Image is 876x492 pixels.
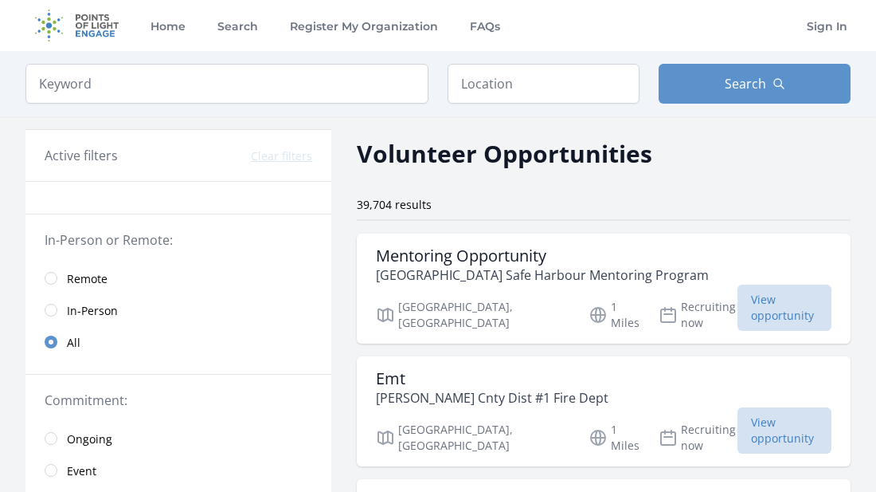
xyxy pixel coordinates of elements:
[45,146,118,165] h3: Active filters
[67,335,80,351] span: All
[376,299,569,331] p: [GEOGRAPHIC_DATA], [GEOGRAPHIC_DATA]
[67,431,112,447] span: Ongoing
[67,303,118,319] span: In-Person
[737,285,831,331] span: View opportunity
[376,266,709,285] p: [GEOGRAPHIC_DATA] Safe Harbour Mentoring Program
[25,294,331,326] a: In-Person
[251,148,312,164] button: Clear filters
[67,463,96,479] span: Event
[25,262,331,294] a: Remote
[737,407,831,454] span: View opportunity
[25,423,331,455] a: Ongoing
[357,234,851,344] a: Mentoring Opportunity [GEOGRAPHIC_DATA] Safe Harbour Mentoring Program [GEOGRAPHIC_DATA], [GEOGRA...
[376,388,608,407] p: [PERSON_NAME] Cnty Dist #1 Fire Dept
[376,369,608,388] h3: Emt
[357,136,652,171] h2: Volunteer Opportunities
[25,64,428,104] input: Keyword
[25,326,331,358] a: All
[448,64,639,104] input: Location
[589,299,639,331] p: 1 Miles
[659,64,851,104] button: Search
[67,271,108,287] span: Remote
[25,455,331,486] a: Event
[357,197,432,212] span: 39,704 results
[376,422,569,454] p: [GEOGRAPHIC_DATA], [GEOGRAPHIC_DATA]
[45,230,312,250] legend: In-Person or Remote:
[725,74,766,93] span: Search
[659,299,737,331] p: Recruiting now
[376,246,709,266] h3: Mentoring Opportunity
[45,391,312,410] legend: Commitment:
[357,356,851,466] a: Emt [PERSON_NAME] Cnty Dist #1 Fire Dept [GEOGRAPHIC_DATA], [GEOGRAPHIC_DATA] 1 Miles Recruiting ...
[589,422,639,454] p: 1 Miles
[659,422,737,454] p: Recruiting now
